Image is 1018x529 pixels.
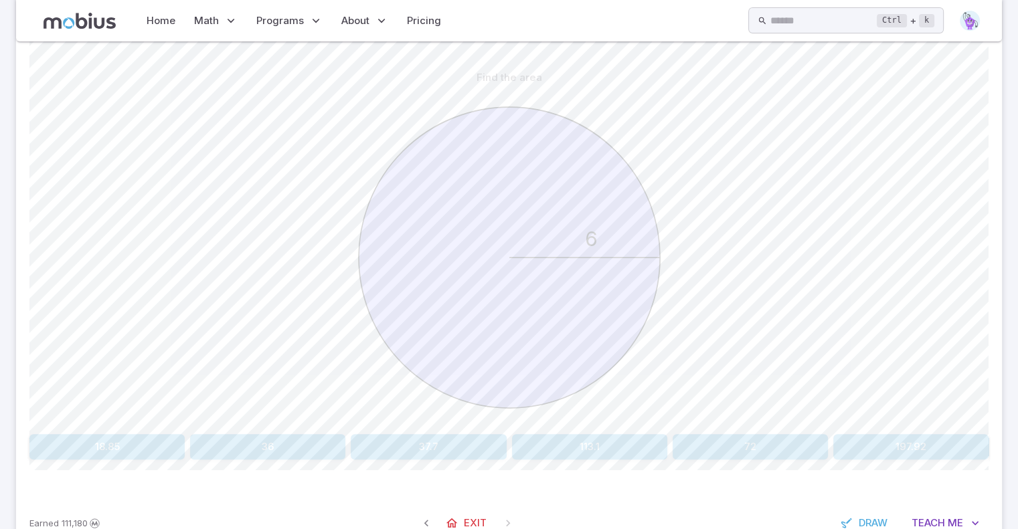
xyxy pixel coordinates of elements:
p: Find the area [477,70,542,85]
kbd: Ctrl [877,14,907,27]
button: 18.85 [29,434,185,459]
span: Programs [256,13,304,28]
a: Pricing [403,5,445,36]
div: + [877,13,934,29]
span: About [341,13,369,28]
button: 197.92 [833,434,989,459]
button: 113.1 [512,434,667,459]
button: 36 [190,434,345,459]
button: 72 [673,434,828,459]
img: pentagon.svg [960,11,980,31]
a: Home [143,5,179,36]
kbd: k [919,14,934,27]
span: Math [194,13,219,28]
text: 6 [584,227,597,251]
button: 37.7 [351,434,506,459]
